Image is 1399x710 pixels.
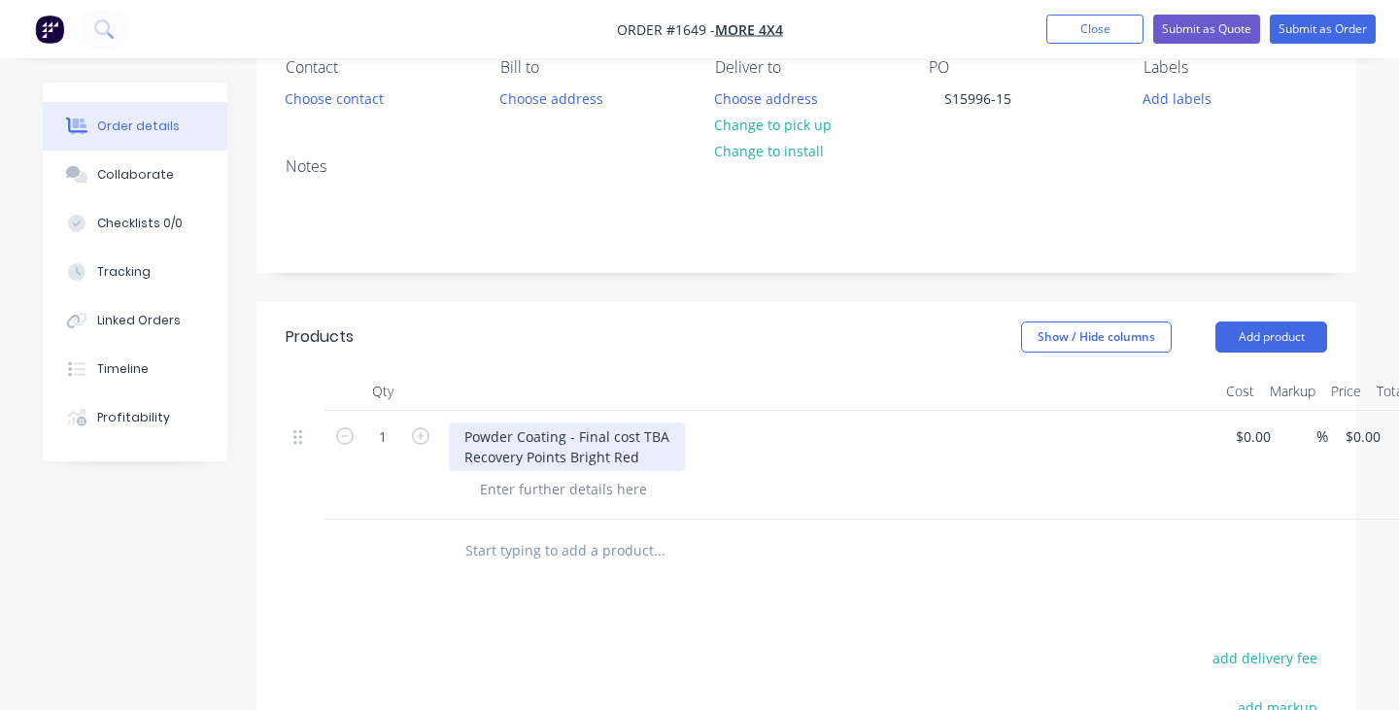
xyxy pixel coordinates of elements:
[703,85,828,111] button: Choose address
[286,58,469,77] div: Contact
[1316,425,1328,448] span: %
[500,58,684,77] div: Bill to
[1133,85,1222,111] button: Add labels
[35,15,64,44] img: Factory
[43,296,227,345] button: Linked Orders
[1202,645,1327,671] button: add delivery fee
[715,58,899,77] div: Deliver to
[1270,15,1376,44] button: Submit as Order
[1153,15,1260,44] button: Submit as Quote
[715,20,783,39] a: More 4x4
[97,166,174,184] div: Collaborate
[929,58,1112,77] div: PO
[449,423,685,471] div: Powder Coating - Final cost TBA Recovery Points Bright Red
[490,85,614,111] button: Choose address
[286,157,1327,176] div: Notes
[43,151,227,199] button: Collaborate
[286,325,354,349] div: Products
[703,112,841,138] button: Change to pick up
[43,199,227,248] button: Checklists 0/0
[97,215,183,232] div: Checklists 0/0
[97,312,181,329] div: Linked Orders
[1323,372,1369,411] div: Price
[1262,372,1323,411] div: Markup
[43,345,227,393] button: Timeline
[1143,58,1327,77] div: Labels
[1215,321,1327,353] button: Add product
[1046,15,1143,44] button: Close
[1021,321,1172,353] button: Show / Hide columns
[324,372,441,411] div: Qty
[617,20,715,39] span: Order #1649 -
[97,409,170,426] div: Profitability
[703,138,834,164] button: Change to install
[43,393,227,442] button: Profitability
[43,102,227,151] button: Order details
[929,85,1027,113] div: S15996-15
[97,263,151,281] div: Tracking
[464,531,853,570] input: Start typing to add a product...
[275,85,394,111] button: Choose contact
[97,118,180,135] div: Order details
[43,248,227,296] button: Tracking
[1218,372,1262,411] div: Cost
[97,360,149,378] div: Timeline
